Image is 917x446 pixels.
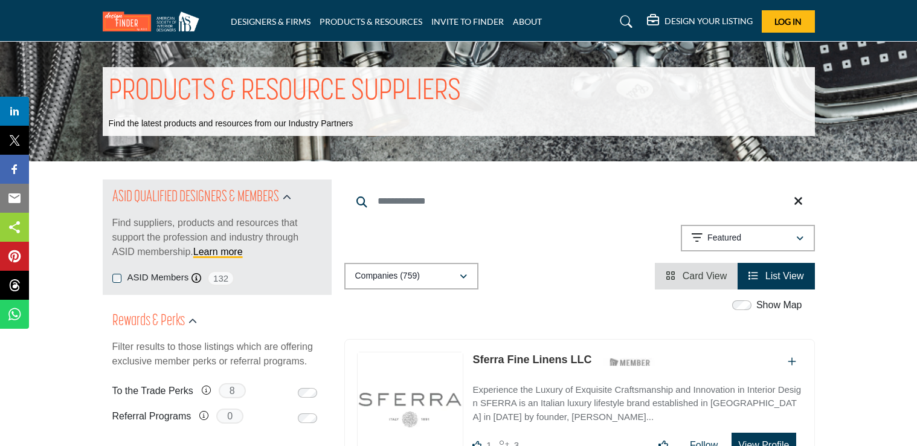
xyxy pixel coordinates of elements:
[431,16,504,27] a: INVITE TO FINDER
[788,357,796,367] a: Add To List
[472,352,591,368] p: Sferra Fine Linens LLC
[112,340,322,369] p: Filter results to those listings which are offering exclusive member perks or referral programs.
[681,225,815,251] button: Featured
[298,388,317,398] input: Switch to To the Trade Perks
[109,73,461,111] h1: PRODUCTS & RESOURCE SUPPLIERS
[112,187,279,208] h2: ASID QUALIFIED DESIGNERS & MEMBERS
[664,16,753,27] h5: DESIGN YOUR LISTING
[774,16,802,27] span: Log In
[603,355,657,370] img: ASID Members Badge Icon
[683,271,727,281] span: Card View
[748,271,803,281] a: View List
[207,271,234,286] span: 132
[298,413,317,423] input: Switch to Referral Programs
[738,263,814,289] li: List View
[109,118,353,130] p: Find the latest products and resources from our Industry Partners
[513,16,542,27] a: ABOUT
[219,383,246,398] span: 8
[762,10,815,33] button: Log In
[112,311,185,332] h2: Rewards & Perks
[756,298,802,312] label: Show Map
[355,270,420,282] p: Companies (759)
[112,380,193,401] label: To the Trade Perks
[608,12,640,31] a: Search
[193,247,243,257] a: Learn more
[472,376,802,424] a: Experience the Luxury of Exquisite Craftsmanship and Innovation in Interior Design SFERRA is an I...
[765,271,804,281] span: List View
[112,406,191,427] label: Referral Programs
[655,263,738,289] li: Card View
[103,11,205,31] img: Site Logo
[472,383,802,424] p: Experience the Luxury of Exquisite Craftsmanship and Innovation in Interior Design SFERRA is an I...
[647,15,753,29] div: DESIGN YOUR LISTING
[127,271,189,285] label: ASID Members
[472,354,591,366] a: Sferra Fine Linens LLC
[231,16,310,27] a: DESIGNERS & FIRMS
[112,274,121,283] input: ASID Members checkbox
[320,16,422,27] a: PRODUCTS & RESOURCES
[666,271,727,281] a: View Card
[707,232,741,244] p: Featured
[344,263,478,289] button: Companies (759)
[216,409,243,424] span: 0
[344,187,815,216] input: Search Keyword
[112,216,322,259] p: Find suppliers, products and resources that support the profession and industry through ASID memb...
